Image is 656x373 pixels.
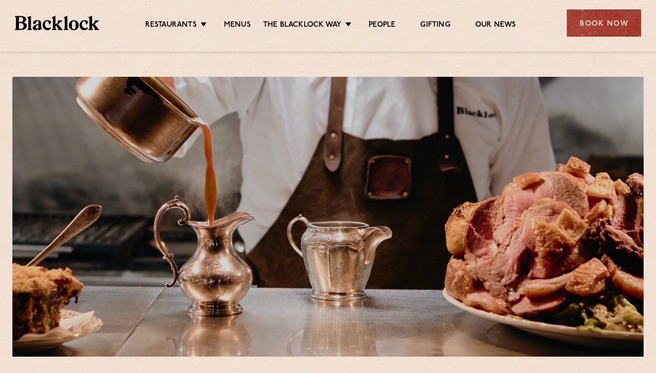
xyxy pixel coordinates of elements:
a: Restaurants [145,20,197,31]
a: People [369,20,395,31]
a: Our News [475,20,516,31]
a: Menus [224,20,251,31]
img: BL_Textured_Logo-footer-cropped.svg [15,16,99,30]
a: The Blacklock Way [263,20,341,31]
a: Gifting [420,20,450,31]
div: Book Now [567,9,641,37]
